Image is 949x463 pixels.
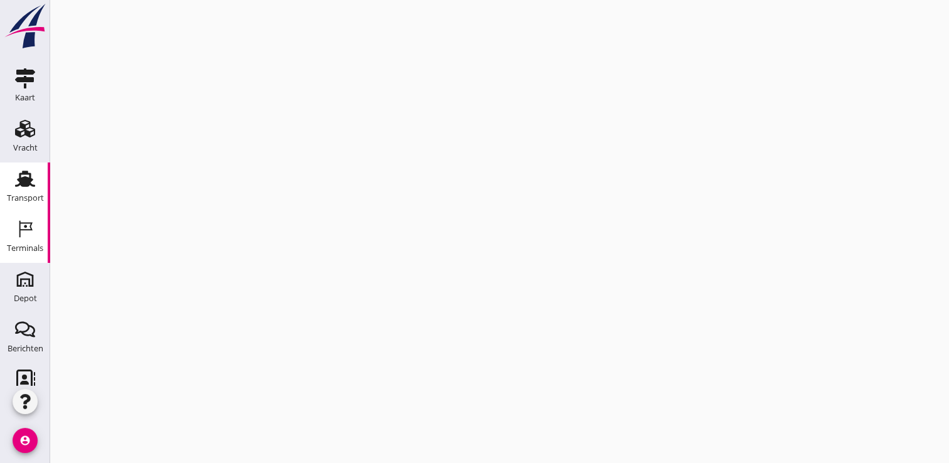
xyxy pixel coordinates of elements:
[14,294,37,302] div: Depot
[7,194,44,202] div: Transport
[8,344,43,353] div: Berichten
[13,428,38,453] i: account_circle
[15,93,35,102] div: Kaart
[7,244,43,252] div: Terminals
[13,144,38,152] div: Vracht
[3,3,48,50] img: logo-small.a267ee39.svg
